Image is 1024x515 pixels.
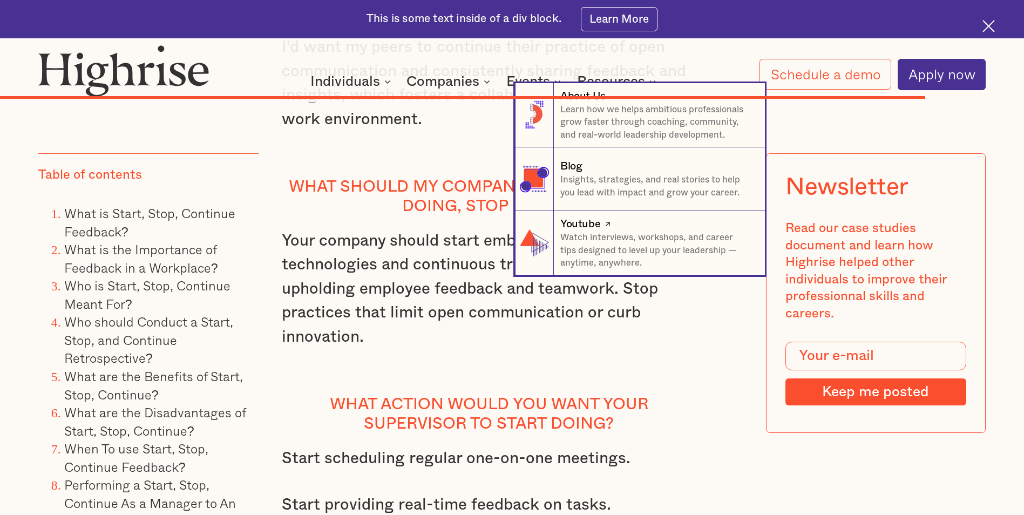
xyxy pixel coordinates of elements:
div: Companies [406,75,493,88]
div: Individuals [310,75,380,88]
a: Who is Start, Stop, Continue Meant For? [64,275,230,314]
p: Your company should start embracing new technologies and continuous training. Continue upholding ... [282,229,696,373]
p: Learn how we helps ambitious professionals grow faster through coaching, community, and real-worl... [560,104,752,141]
img: Cross icon [982,20,995,32]
div: Resources [577,75,659,88]
a: Schedule a demo [759,59,891,90]
img: Highrise logo [38,45,209,97]
p: Start scheduling regular one-on-one meetings. [282,446,696,470]
div: Individuals [310,75,394,88]
a: What are the Benefits of Start, Stop, Continue? [64,366,243,404]
div: Events [506,75,564,88]
div: Companies [406,75,479,88]
div: Youtube [560,216,600,232]
h4: What action would you want your supervisor to start doing? [282,395,696,433]
input: Your e-mail [785,342,966,370]
a: About UsLearn how we helps ambitious professionals grow faster through coaching, community, and r... [515,83,765,147]
a: YoutubeWatch interviews, workshops, and career tips designed to level up your leadership — anytim... [515,211,765,275]
p: Watch interviews, workshops, and career tips designed to level up your leadership — anytime, anyw... [560,232,752,269]
a: Apply now [898,59,986,90]
form: Modal Form [785,342,966,405]
a: BlogInsights, strategies, and real stories to help you lead with impact and grow your career. [515,147,765,212]
a: Who should Conduct a Start, Stop, and Continue Retrospective? [64,312,233,368]
p: Insights, strategies, and real stories to help you lead with impact and grow your career. [560,174,752,199]
a: Learn More [581,7,658,31]
div: This is some text inside of a div block. [367,11,561,26]
input: Keep me posted [785,378,966,405]
div: About Us [560,89,606,104]
div: Resources [577,75,645,88]
div: Events [506,75,550,88]
div: Blog [560,159,582,174]
a: What are the Disadvantages of Start, Stop, Continue? [64,402,246,441]
a: When To use Start, Stop, Continue Feedback? [64,438,208,477]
